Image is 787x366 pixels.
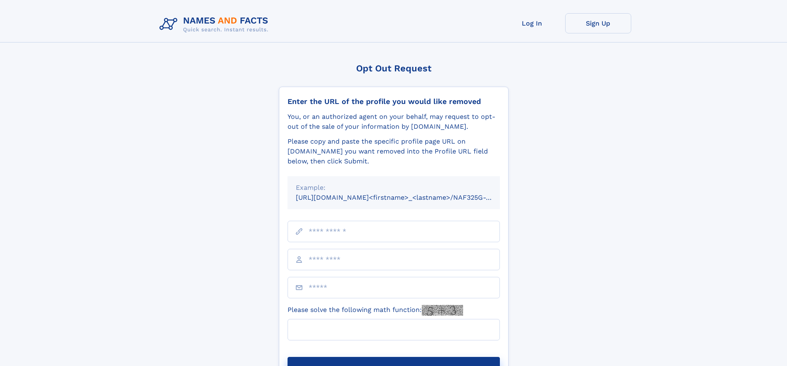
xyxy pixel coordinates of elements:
[288,137,500,166] div: Please copy and paste the specific profile page URL on [DOMAIN_NAME] you want removed into the Pr...
[565,13,631,33] a: Sign Up
[499,13,565,33] a: Log In
[288,305,463,316] label: Please solve the following math function:
[296,183,492,193] div: Example:
[279,63,509,73] div: Opt Out Request
[296,194,516,201] small: [URL][DOMAIN_NAME]<firstname>_<lastname>/NAF325G-xxxxxxxx
[288,112,500,132] div: You, or an authorized agent on your behalf, may request to opt-out of the sale of your informatio...
[156,13,275,35] img: Logo Names and Facts
[288,97,500,106] div: Enter the URL of the profile you would like removed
